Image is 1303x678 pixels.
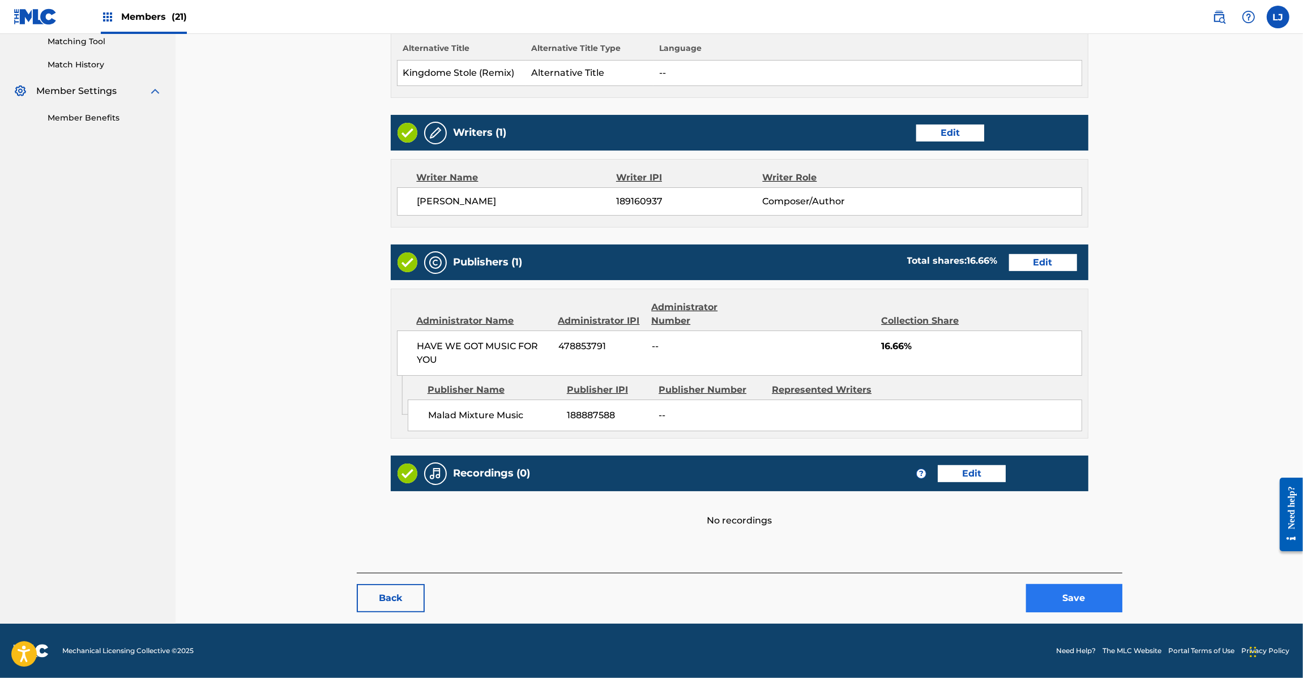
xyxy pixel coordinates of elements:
span: -- [659,409,764,422]
div: Help [1237,6,1260,28]
img: search [1212,10,1226,24]
th: Alternative Title Type [526,42,654,61]
img: Valid [398,464,417,483]
img: expand [148,84,162,98]
span: ? [917,469,926,478]
td: -- [653,61,1082,86]
h5: Writers (1) [454,126,507,139]
a: Portal Terms of Use [1168,646,1234,656]
div: Publisher IPI [567,383,650,397]
div: User Menu [1267,6,1289,28]
div: Writer Name [417,171,617,184]
a: Match History [48,59,162,71]
a: Edit [938,465,1006,482]
iframe: Resource Center [1271,469,1303,560]
span: 478853791 [558,340,643,353]
a: Member Benefits [48,112,162,124]
div: Administrator Name [417,314,550,328]
div: No recordings [391,491,1088,527]
th: Language [653,42,1082,61]
img: Publishers [429,256,442,269]
div: Administrator IPI [558,314,643,328]
img: Recordings [429,467,442,480]
a: Edit [916,125,984,141]
div: Drag [1250,635,1257,669]
span: Mechanical Licensing Collective © 2025 [62,646,194,656]
div: Collection Share [881,314,981,328]
div: Represented Writers [772,383,877,397]
div: Total shares: [907,254,998,268]
span: 188887588 [567,409,651,422]
a: Edit [1009,254,1077,271]
th: Alternative Title [397,42,526,61]
span: [PERSON_NAME] [417,195,617,208]
h5: Publishers (1) [454,256,523,269]
div: Publisher Name [428,383,558,397]
img: help [1242,10,1255,24]
img: Valid [398,123,417,143]
button: Back [357,584,425,612]
span: 16.66 % [967,255,998,266]
a: Need Help? [1056,646,1096,656]
span: Composer/Author [762,195,895,208]
img: Valid [398,252,417,272]
h5: Recordings (0) [454,467,531,480]
td: Kingdome Stole (Remix) [397,61,526,86]
td: Alternative Title [526,61,654,86]
button: Save [1026,584,1122,612]
span: HAVE WE GOT MUSIC FOR YOU [417,340,550,367]
div: Administrator Number [651,301,758,328]
span: -- [652,340,758,353]
a: Public Search [1208,6,1231,28]
div: Writer Role [763,171,896,184]
img: Member Settings [14,84,27,98]
img: Top Rightsholders [101,10,114,24]
a: The MLC Website [1103,646,1161,656]
iframe: Chat Widget [1246,624,1303,678]
img: MLC Logo [14,8,57,25]
span: Malad Mixture Music [428,409,559,422]
a: Privacy Policy [1241,646,1289,656]
span: 189160937 [616,195,762,208]
a: Matching Tool [48,36,162,48]
div: Writer IPI [616,171,763,184]
img: logo [14,644,49,658]
span: Member Settings [36,84,117,98]
span: Members [121,10,187,23]
span: 16.66% [881,340,1082,353]
img: Writers [429,126,442,140]
span: (21) [172,11,187,22]
div: Publisher Number [659,383,763,397]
